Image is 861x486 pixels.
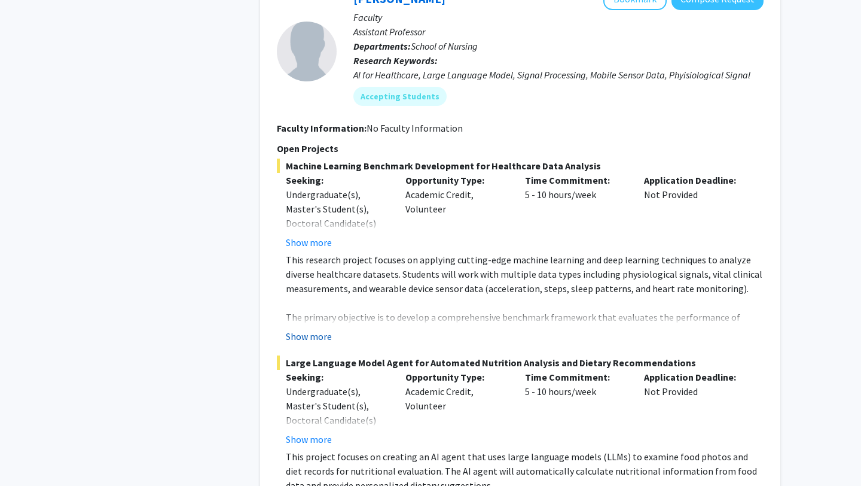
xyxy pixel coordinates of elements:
[396,370,516,446] div: Academic Credit, Volunteer
[353,10,764,25] p: Faculty
[286,173,387,187] p: Seeking:
[9,432,51,477] iframe: Chat
[525,173,627,187] p: Time Commitment:
[277,122,367,134] b: Faculty Information:
[353,54,438,66] b: Research Keywords:
[286,370,387,384] p: Seeking:
[367,122,463,134] span: No Faculty Information
[277,356,764,370] span: Large Language Model Agent for Automated Nutrition Analysis and Dietary Recommendations
[286,310,764,367] p: The primary objective is to develop a comprehensive benchmark framework that evaluates the perfor...
[286,253,764,296] p: This research project focuses on applying cutting-edge machine learning and deep learning techniq...
[286,329,332,344] button: Show more
[644,370,746,384] p: Application Deadline:
[353,25,764,39] p: Assistant Professor
[277,141,764,156] p: Open Projects
[286,187,387,259] div: Undergraduate(s), Master's Student(s), Doctoral Candidate(s) (PhD, MD, DMD, PharmD, etc.)
[353,40,411,52] b: Departments:
[405,370,507,384] p: Opportunity Type:
[405,173,507,187] p: Opportunity Type:
[286,432,332,446] button: Show more
[286,384,387,456] div: Undergraduate(s), Master's Student(s), Doctoral Candidate(s) (PhD, MD, DMD, PharmD, etc.)
[525,370,627,384] p: Time Commitment:
[286,235,332,250] button: Show more
[411,40,478,52] span: School of Nursing
[396,173,516,250] div: Academic Credit, Volunteer
[516,173,636,250] div: 5 - 10 hours/week
[277,159,764,173] span: Machine Learning Benchmark Development for Healthcare Data Analysis
[644,173,746,187] p: Application Deadline:
[353,68,764,82] div: AI for Healthcare, Large Language Model, Signal Processing, Mobile Sensor Data, Phyisiological Si...
[516,370,636,446] div: 5 - 10 hours/week
[635,173,755,250] div: Not Provided
[635,370,755,446] div: Not Provided
[353,87,447,106] mat-chip: Accepting Students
